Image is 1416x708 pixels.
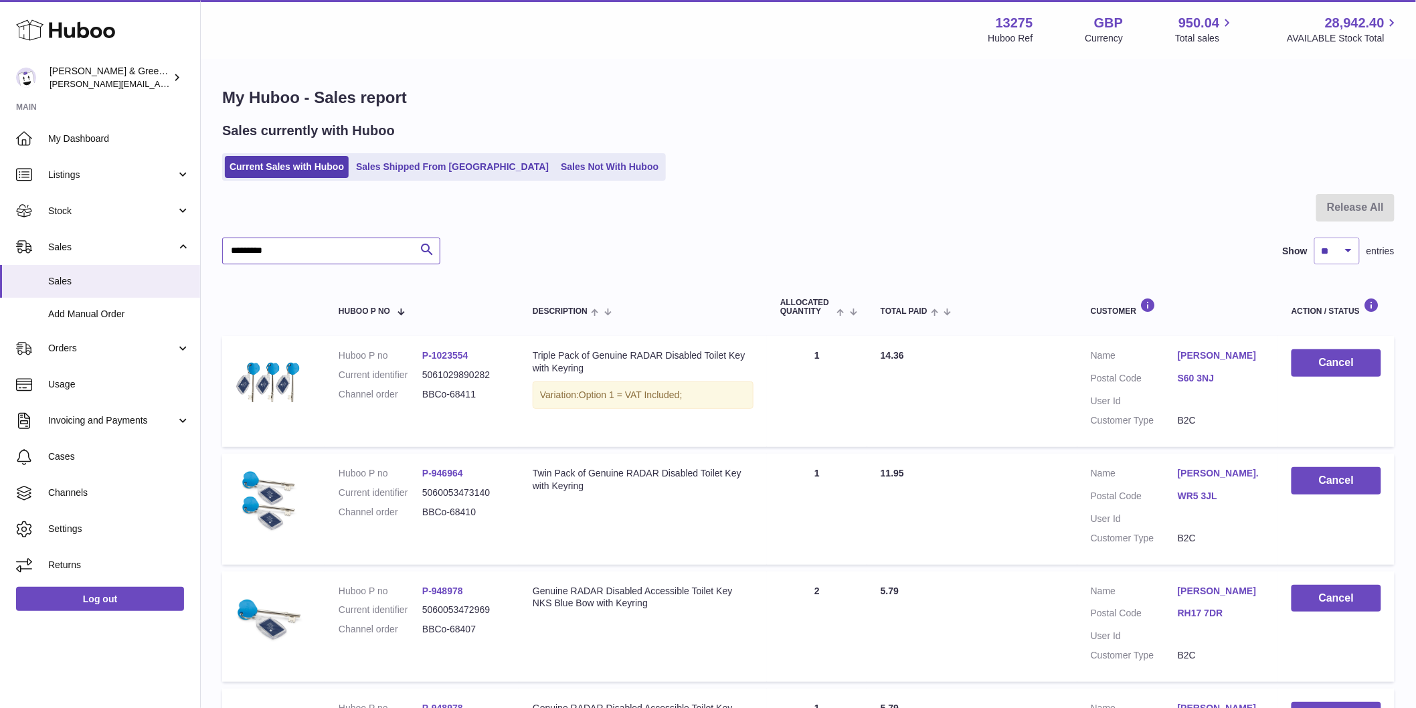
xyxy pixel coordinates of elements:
[16,68,36,88] img: ellen@bluebadgecompany.co.uk
[1091,467,1178,483] dt: Name
[1178,349,1265,362] a: [PERSON_NAME]
[48,342,176,355] span: Orders
[1283,245,1308,258] label: Show
[1091,630,1178,642] dt: User Id
[767,454,867,565] td: 1
[422,369,506,381] dd: 5061029890282
[236,585,302,652] img: $_57.JPG
[1287,14,1400,45] a: 28,942.40 AVAILABLE Stock Total
[1091,607,1178,623] dt: Postal Code
[422,468,463,478] a: P-946964
[48,275,190,288] span: Sales
[1091,585,1178,601] dt: Name
[1091,490,1178,506] dt: Postal Code
[881,350,904,361] span: 14.36
[780,298,833,316] span: ALLOCATED Quantity
[48,486,190,499] span: Channels
[881,307,927,316] span: Total paid
[533,585,754,610] div: Genuine RADAR Disabled Accessible Toilet Key NKS Blue Bow with Keyring
[339,369,422,381] dt: Current identifier
[339,307,390,316] span: Huboo P no
[1292,585,1381,612] button: Cancel
[1091,414,1178,427] dt: Customer Type
[1178,607,1265,620] a: RH17 7DR
[533,349,754,375] div: Triple Pack of Genuine RADAR Disabled Toilet Key with Keyring
[48,169,176,181] span: Listings
[1178,490,1265,503] a: WR5 3JL
[1292,298,1381,316] div: Action / Status
[339,486,422,499] dt: Current identifier
[881,586,899,596] span: 5.79
[422,388,506,401] dd: BBCo-68411
[339,623,422,636] dt: Channel order
[48,132,190,145] span: My Dashboard
[339,506,422,519] dt: Channel order
[351,156,553,178] a: Sales Shipped From [GEOGRAPHIC_DATA]
[236,349,302,416] img: Untitled_design_6b39eecb-c31b-464a-a983-b07d6a3803c4.png
[1178,372,1265,385] a: S60 3NJ
[556,156,663,178] a: Sales Not With Huboo
[422,623,506,636] dd: BBCo-68407
[1178,649,1265,662] dd: B2C
[1325,14,1385,32] span: 28,942.40
[1091,513,1178,525] dt: User Id
[339,585,422,598] dt: Huboo P no
[533,307,588,316] span: Description
[579,389,683,400] span: Option 1 = VAT Included;
[422,350,468,361] a: P-1023554
[1178,532,1265,545] dd: B2C
[1175,32,1235,45] span: Total sales
[1091,349,1178,365] dt: Name
[1091,395,1178,408] dt: User Id
[222,122,395,140] h2: Sales currently with Huboo
[1091,298,1265,316] div: Customer
[881,468,904,478] span: 11.95
[1178,467,1265,480] a: [PERSON_NAME].
[48,205,176,217] span: Stock
[50,78,268,89] span: [PERSON_NAME][EMAIL_ADDRESS][DOMAIN_NAME]
[48,559,190,571] span: Returns
[1085,32,1124,45] div: Currency
[225,156,349,178] a: Current Sales with Huboo
[48,241,176,254] span: Sales
[767,571,867,683] td: 2
[50,65,170,90] div: [PERSON_NAME] & Green Ltd
[339,388,422,401] dt: Channel order
[1175,14,1235,45] a: 950.04 Total sales
[422,486,506,499] dd: 5060053473140
[1094,14,1123,32] strong: GBP
[1292,349,1381,377] button: Cancel
[48,308,190,321] span: Add Manual Order
[996,14,1033,32] strong: 13275
[339,604,422,616] dt: Current identifier
[339,349,422,362] dt: Huboo P no
[1366,245,1395,258] span: entries
[1091,532,1178,545] dt: Customer Type
[533,467,754,493] div: Twin Pack of Genuine RADAR Disabled Toilet Key with Keyring
[1178,585,1265,598] a: [PERSON_NAME]
[1292,467,1381,495] button: Cancel
[48,523,190,535] span: Settings
[422,586,463,596] a: P-948978
[533,381,754,409] div: Variation:
[48,414,176,427] span: Invoicing and Payments
[988,32,1033,45] div: Huboo Ref
[48,450,190,463] span: Cases
[1178,414,1265,427] dd: B2C
[1091,649,1178,662] dt: Customer Type
[236,467,302,534] img: $_57.JPG
[422,506,506,519] dd: BBCo-68410
[222,87,1395,108] h1: My Huboo - Sales report
[1287,32,1400,45] span: AVAILABLE Stock Total
[16,587,184,611] a: Log out
[1178,14,1219,32] span: 950.04
[767,336,867,447] td: 1
[339,467,422,480] dt: Huboo P no
[48,378,190,391] span: Usage
[422,604,506,616] dd: 5060053472969
[1091,372,1178,388] dt: Postal Code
